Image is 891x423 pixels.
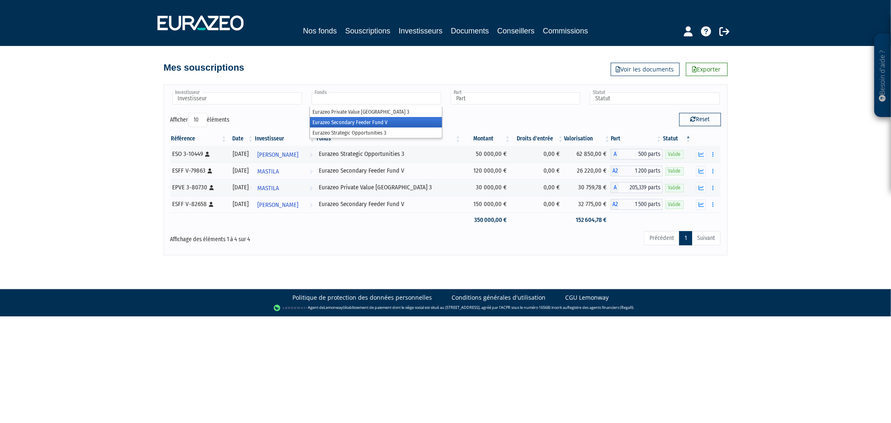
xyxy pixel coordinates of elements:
[231,166,251,175] div: [DATE]
[254,163,316,179] a: MASTILA
[611,166,619,176] span: A2
[310,127,442,138] li: Eurazeo Strategic Opportunities 3
[173,183,225,192] div: EPVE 3-80730
[679,113,721,126] button: Reset
[173,200,225,209] div: ESFF V-82658
[611,199,619,210] span: A2
[611,132,663,146] th: Part: activer pour trier la colonne par ordre croissant
[511,146,564,163] td: 0,00 €
[611,149,619,160] span: A
[611,63,680,76] a: Voir les documents
[611,182,663,193] div: A - Eurazeo Private Value Europe 3
[254,196,316,213] a: [PERSON_NAME]
[257,164,279,179] span: MASTILA
[254,179,316,196] a: MASTILA
[619,149,663,160] span: 500 parts
[511,132,564,146] th: Droits d'entrée: activer pour trier la colonne par ordre croissant
[566,293,609,302] a: CGU Lemonway
[231,183,251,192] div: [DATE]
[254,146,316,163] a: [PERSON_NAME]
[665,184,684,192] span: Valide
[303,25,337,37] a: Nos fonds
[173,166,225,175] div: ESFF V-79863
[319,200,459,209] div: Eurazeo Secondary Feeder Fund V
[564,146,611,163] td: 62 850,00 €
[564,196,611,213] td: 32 775,00 €
[511,163,564,179] td: 0,00 €
[498,25,535,37] a: Conseillers
[254,132,316,146] th: Investisseur: activer pour trier la colonne par ordre croissant
[274,304,306,312] img: logo-lemonway.png
[231,150,251,158] div: [DATE]
[462,213,511,227] td: 350 000,00 €
[345,25,390,38] a: Souscriptions
[310,181,312,196] i: Voir l'investisseur
[462,196,511,213] td: 150 000,00 €
[210,185,214,190] i: [Français] Personne physique
[157,15,244,31] img: 1732889491-logotype_eurazeo_blanc_rvb.png
[878,38,888,113] p: Besoin d'aide ?
[567,305,633,310] a: Registre des agents financiers (Regafi)
[462,163,511,179] td: 120 000,00 €
[564,213,611,227] td: 152 604,78 €
[324,305,343,310] a: Lemonway
[611,182,619,193] span: A
[257,197,298,213] span: [PERSON_NAME]
[679,231,692,245] a: 1
[310,117,442,127] li: Eurazeo Secondary Feeder Fund V
[663,132,692,146] th: Statut : activer pour trier la colonne par ordre d&eacute;croissant
[209,202,214,207] i: [Français] Personne physique
[511,196,564,213] td: 0,00 €
[611,199,663,210] div: A2 - Eurazeo Secondary Feeder Fund V
[564,163,611,179] td: 26 220,00 €
[319,150,459,158] div: Eurazeo Strategic Opportunities 3
[564,132,611,146] th: Valorisation: activer pour trier la colonne par ordre croissant
[319,183,459,192] div: Eurazeo Private Value [GEOGRAPHIC_DATA] 3
[462,179,511,196] td: 30 000,00 €
[564,179,611,196] td: 30 759,78 €
[310,147,312,163] i: Voir l'investisseur
[611,149,663,160] div: A - Eurazeo Strategic Opportunities 3
[619,166,663,176] span: 1 200 parts
[310,164,312,179] i: Voir l'investisseur
[665,150,684,158] span: Valide
[310,197,312,213] i: Voir l'investisseur
[170,113,230,127] label: Afficher éléments
[208,168,213,173] i: [Français] Personne physique
[316,132,462,146] th: Fonds: activer pour trier la colonne par ordre croissant
[543,25,588,37] a: Commissions
[665,201,684,209] span: Valide
[293,293,432,302] a: Politique de protection des données personnelles
[619,182,663,193] span: 205,339 parts
[206,152,210,157] i: [Français] Personne physique
[462,132,511,146] th: Montant: activer pour trier la colonne par ordre croissant
[452,293,546,302] a: Conditions générales d'utilisation
[170,132,228,146] th: Référence : activer pour trier la colonne par ordre croissant
[399,25,442,37] a: Investisseurs
[228,132,254,146] th: Date: activer pour trier la colonne par ordre croissant
[686,63,728,76] a: Exporter
[619,199,663,210] span: 1 500 parts
[257,147,298,163] span: [PERSON_NAME]
[8,304,883,312] div: - Agent de (établissement de paiement dont le siège social est situé au [STREET_ADDRESS], agréé p...
[611,166,663,176] div: A2 - Eurazeo Secondary Feeder Fund V
[462,146,511,163] td: 50 000,00 €
[257,181,279,196] span: MASTILA
[665,167,684,175] span: Valide
[231,200,251,209] div: [DATE]
[451,25,489,37] a: Documents
[173,150,225,158] div: ESO 3-10449
[188,113,207,127] select: Afficheréléments
[511,179,564,196] td: 0,00 €
[310,107,442,117] li: Eurazeo Private Value [GEOGRAPHIC_DATA] 3
[164,63,244,73] h4: Mes souscriptions
[319,166,459,175] div: Eurazeo Secondary Feeder Fund V
[170,230,393,244] div: Affichage des éléments 1 à 4 sur 4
